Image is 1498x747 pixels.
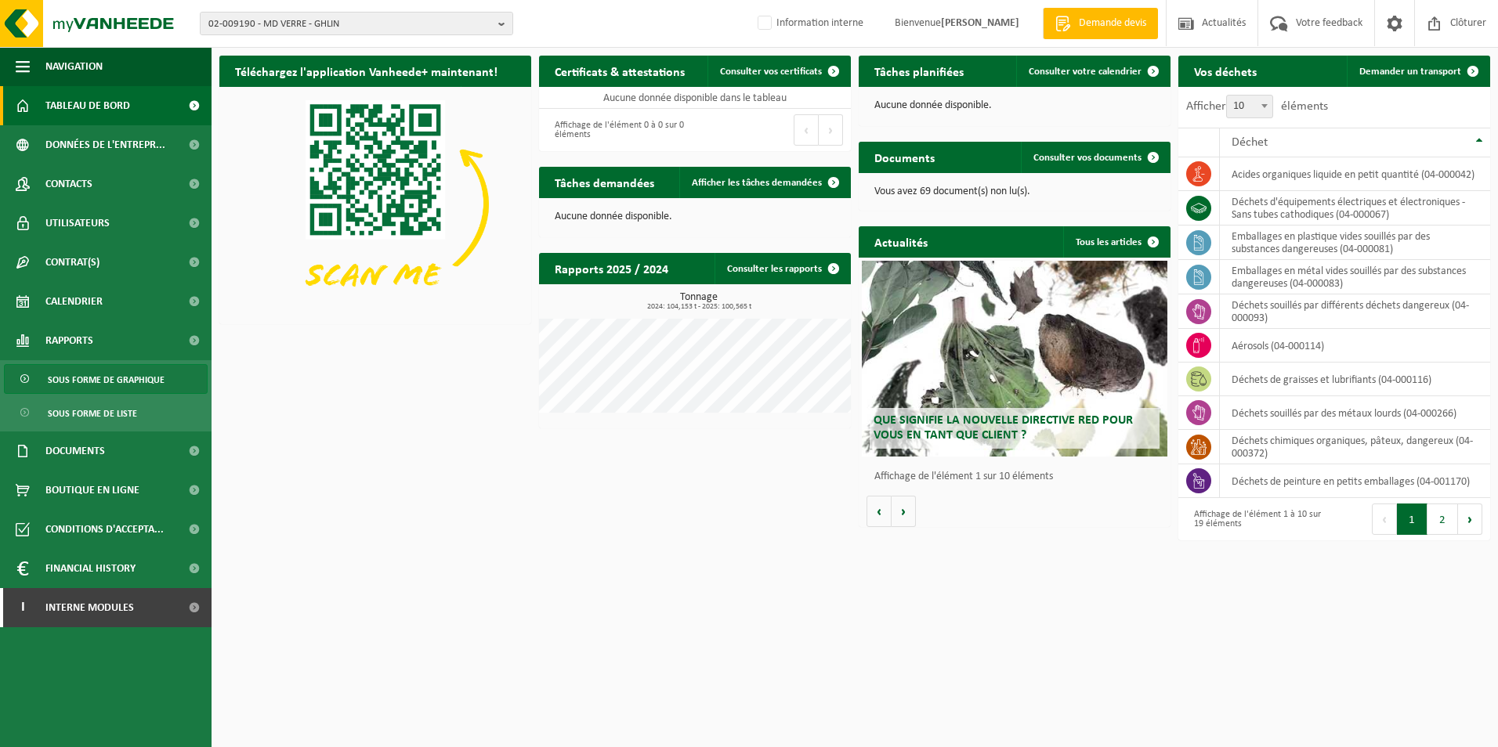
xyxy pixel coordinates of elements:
td: emballages en métal vides souillés par des substances dangereuses (04-000083) [1220,260,1490,294]
span: Que signifie la nouvelle directive RED pour vous en tant que client ? [874,414,1133,442]
span: Interne modules [45,588,134,627]
h2: Rapports 2025 / 2024 [539,253,684,283]
a: Consulter vos documents [1021,142,1169,173]
span: Tableau de bord [45,86,130,125]
img: Download de VHEPlus App [219,87,531,321]
button: 2 [1427,503,1458,535]
a: Sous forme de graphique [4,364,208,394]
button: Previous [1372,503,1397,535]
a: Consulter votre calendrier [1016,56,1169,87]
div: Affichage de l'élément 0 à 0 sur 0 éléments [547,113,687,147]
span: I [16,588,30,627]
td: aérosols (04-000114) [1220,329,1490,363]
span: Sous forme de graphique [48,365,165,395]
a: Sous forme de liste [4,398,208,428]
span: Consulter votre calendrier [1029,67,1142,77]
span: Boutique en ligne [45,471,139,510]
span: Déchet [1232,136,1268,149]
span: Demander un transport [1359,67,1461,77]
p: Affichage de l'élément 1 sur 10 éléments [874,471,1163,482]
td: Déchets chimiques organiques, pâteux, dangereux (04-000372) [1220,430,1490,464]
h2: Vos déchets [1178,56,1272,86]
span: 2024: 104,153 t - 2025: 100,565 t [547,303,851,311]
a: Consulter les rapports [715,253,849,284]
span: Sous forme de liste [48,399,137,428]
span: 10 [1227,96,1272,117]
span: 10 [1226,95,1273,118]
a: Tous les articles [1063,226,1169,258]
span: Calendrier [45,282,103,321]
td: emballages en plastique vides souillés par des substances dangereuses (04-000081) [1220,226,1490,260]
span: Conditions d'accepta... [45,510,164,549]
span: Financial History [45,549,136,588]
button: Vorige [867,496,892,527]
div: Affichage de l'élément 1 à 10 sur 19 éléments [1186,502,1326,536]
td: déchets de peinture en petits emballages (04-001170) [1220,464,1490,498]
span: Données de l'entrepr... [45,125,165,164]
td: déchets de graisses et lubrifiants (04-000116) [1220,363,1490,396]
a: Demande devis [1043,8,1158,39]
td: Aucune donnée disponible dans le tableau [539,87,851,109]
td: déchets souillés par différents déchets dangereux (04-000093) [1220,294,1490,329]
span: Consulter vos documents [1033,153,1142,163]
p: Aucune donnée disponible. [874,100,1155,111]
button: Next [819,114,843,146]
span: 02-009190 - MD VERRE - GHLIN [208,13,492,36]
span: Rapports [45,321,93,360]
span: Utilisateurs [45,204,110,243]
button: 02-009190 - MD VERRE - GHLIN [200,12,513,35]
label: Afficher éléments [1186,100,1328,113]
button: 1 [1397,503,1427,535]
h2: Tâches demandées [539,167,670,197]
span: Navigation [45,47,103,86]
p: Aucune donnée disponible. [555,211,835,222]
td: acides organiques liquide en petit quantité (04-000042) [1220,157,1490,191]
p: Vous avez 69 document(s) non lu(s). [874,186,1155,197]
button: Previous [794,114,819,146]
a: Afficher les tâches demandées [679,167,849,198]
h2: Téléchargez l'application Vanheede+ maintenant! [219,56,513,86]
td: déchets souillés par des métaux lourds (04-000266) [1220,396,1490,430]
a: Demander un transport [1347,56,1489,87]
h2: Actualités [859,226,943,257]
span: Consulter vos certificats [720,67,822,77]
span: Documents [45,431,105,471]
h2: Documents [859,142,950,172]
a: Que signifie la nouvelle directive RED pour vous en tant que client ? [862,261,1167,456]
td: déchets d'équipements électriques et électroniques - Sans tubes cathodiques (04-000067) [1220,191,1490,226]
span: Afficher les tâches demandées [692,178,822,188]
button: Volgende [892,496,916,527]
h2: Certificats & attestations [539,56,700,86]
span: Demande devis [1075,16,1150,31]
span: Contacts [45,164,92,204]
h3: Tonnage [547,292,851,311]
button: Next [1458,503,1482,535]
span: Contrat(s) [45,243,100,282]
label: Information interne [754,12,863,35]
h2: Tâches planifiées [859,56,979,86]
a: Consulter vos certificats [707,56,849,87]
strong: [PERSON_NAME] [941,17,1019,29]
